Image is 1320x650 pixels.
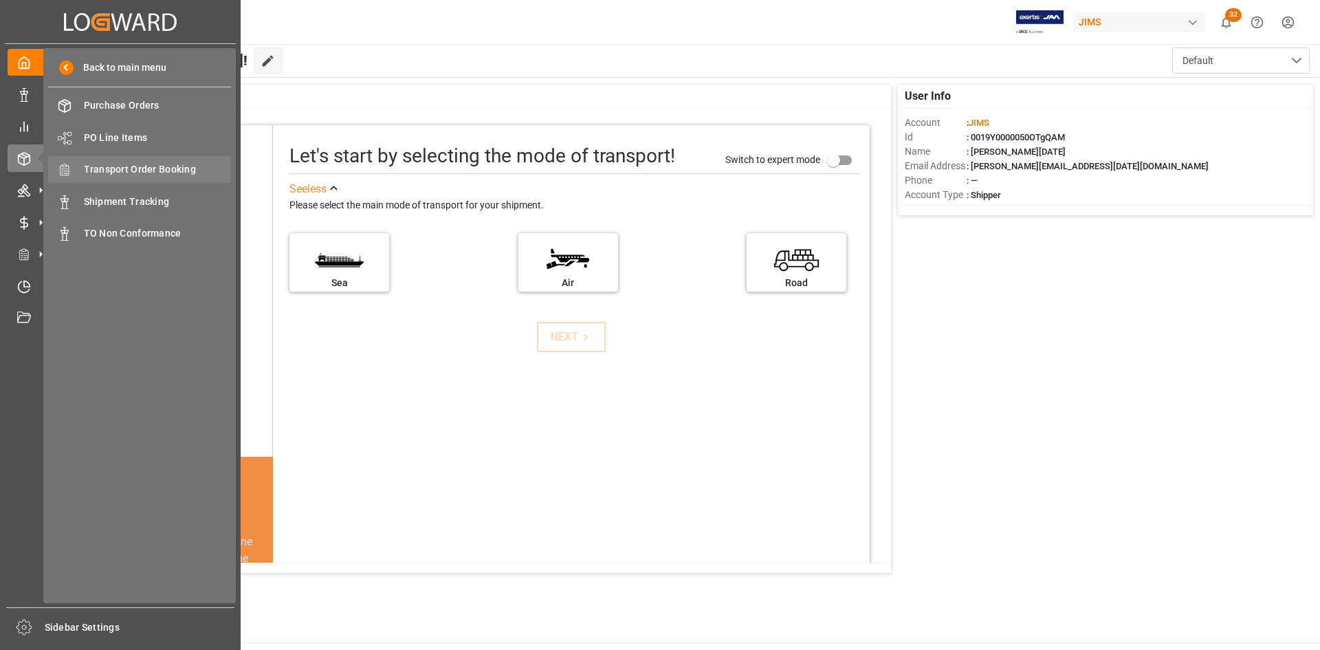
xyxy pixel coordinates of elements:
button: JIMS [1073,9,1211,35]
span: Transport Order Booking [84,162,232,177]
span: Account [905,116,967,130]
span: PO Line Items [84,131,232,145]
button: Help Center [1242,7,1273,38]
a: Data Management [8,80,233,107]
div: Sea [296,276,382,290]
div: Air [525,276,611,290]
a: Shipment Tracking [48,188,231,215]
span: : 0019Y0000050OTgQAM [967,132,1065,142]
span: : [967,118,989,128]
span: Hello [PERSON_NAME][DATE]! [57,47,247,74]
button: show 32 new notifications [1211,7,1242,38]
span: Account Type [905,188,967,202]
div: NEXT [551,329,593,345]
a: TO Non Conformance [48,220,231,247]
span: : Shipper [967,190,1001,200]
span: TO Non Conformance [84,226,232,241]
span: Back to main menu [74,61,166,75]
span: JIMS [969,118,989,128]
div: JIMS [1073,12,1205,32]
a: My Reports [8,113,233,140]
button: next slide / item [254,534,273,649]
span: : [PERSON_NAME][EMAIL_ADDRESS][DATE][DOMAIN_NAME] [967,161,1209,171]
span: Shipment Tracking [84,195,232,209]
div: Road [753,276,839,290]
a: Document Management [8,305,233,332]
img: Exertis%20JAM%20-%20Email%20Logo.jpg_1722504956.jpg [1016,10,1064,34]
a: Timeslot Management V2 [8,272,233,299]
span: Name [905,144,967,159]
span: Sidebar Settings [45,620,235,635]
button: NEXT [537,322,606,352]
span: Email Address [905,159,967,173]
a: Purchase Orders [48,92,231,119]
span: Purchase Orders [84,98,232,113]
span: Default [1182,54,1213,68]
div: See less [289,181,327,197]
div: Let's start by selecting the mode of transport! [289,142,675,171]
span: : — [967,175,978,186]
span: User Info [905,88,951,105]
span: : [PERSON_NAME][DATE] [967,147,1066,157]
div: Please select the main mode of transport for your shipment. [289,197,860,214]
span: 32 [1225,8,1242,22]
a: Transport Order Booking [48,156,231,183]
span: Phone [905,173,967,188]
span: Switch to expert mode [725,153,820,164]
a: My Cockpit [8,49,233,76]
a: PO Line Items [48,124,231,151]
button: open menu [1172,47,1310,74]
span: Id [905,130,967,144]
